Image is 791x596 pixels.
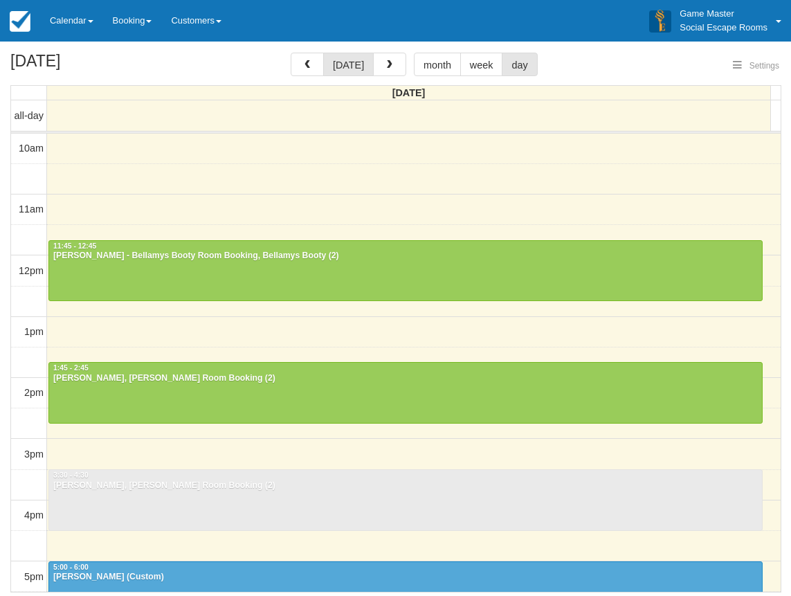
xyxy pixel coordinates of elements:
[10,11,30,32] img: checkfront-main-nav-mini-logo.png
[53,572,758,583] div: [PERSON_NAME] (Custom)
[24,387,44,398] span: 2pm
[19,204,44,215] span: 11am
[53,563,89,571] span: 5:00 - 6:00
[19,265,44,276] span: 12pm
[19,143,44,154] span: 10am
[53,373,758,384] div: [PERSON_NAME], [PERSON_NAME] Room Booking (2)
[48,240,763,301] a: 11:45 - 12:45[PERSON_NAME] - Bellamys Booty Room Booking, Bellamys Booty (2)
[680,7,767,21] p: Game Master
[53,364,89,372] span: 1:45 - 2:45
[24,509,44,521] span: 4pm
[15,110,44,121] span: all-day
[649,10,671,32] img: A3
[48,362,763,423] a: 1:45 - 2:45[PERSON_NAME], [PERSON_NAME] Room Booking (2)
[502,53,537,76] button: day
[53,471,89,479] span: 3:30 - 4:30
[460,53,503,76] button: week
[24,326,44,337] span: 1pm
[749,61,779,71] span: Settings
[323,53,374,76] button: [DATE]
[725,56,788,76] button: Settings
[53,251,758,262] div: [PERSON_NAME] - Bellamys Booty Room Booking, Bellamys Booty (2)
[53,480,758,491] div: [PERSON_NAME], [PERSON_NAME] Room Booking (2)
[53,242,96,250] span: 11:45 - 12:45
[392,87,426,98] span: [DATE]
[10,53,185,78] h2: [DATE]
[414,53,461,76] button: month
[24,449,44,460] span: 3pm
[680,21,767,35] p: Social Escape Rooms
[48,469,763,530] a: 3:30 - 4:30[PERSON_NAME], [PERSON_NAME] Room Booking (2)
[24,571,44,582] span: 5pm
